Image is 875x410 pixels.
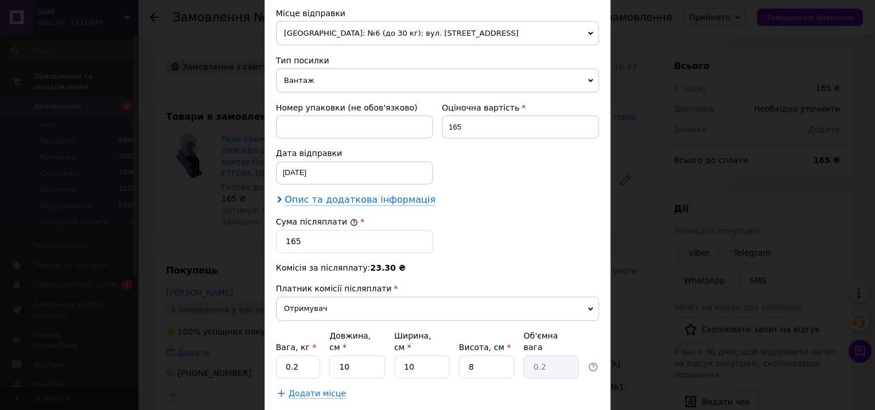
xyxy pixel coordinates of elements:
span: 23.30 ₴ [370,264,405,273]
label: Вага, кг [276,343,317,352]
span: Вантаж [276,69,599,93]
span: Отримувач [276,297,599,321]
div: Дата відправки [276,148,433,160]
span: Додати місце [289,389,347,399]
div: Об'ємна вага [524,331,579,354]
label: Сума післяплати [276,218,358,227]
div: Оціночна вартість [442,102,599,113]
span: Платник комісії післяплати [276,284,392,294]
label: Ширина, см [395,332,431,352]
div: Комісія за післяплату: [276,263,599,274]
span: Тип посилки [276,56,329,65]
label: Висота, см [459,343,511,352]
span: Місце відправки [276,9,346,18]
div: Номер упаковки (не обов'язково) [276,102,433,113]
label: Довжина, см [329,332,371,352]
span: Опис та додаткова інформація [285,195,436,206]
span: [GEOGRAPHIC_DATA]: №6 (до 30 кг): вул. [STREET_ADDRESS] [276,21,599,45]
